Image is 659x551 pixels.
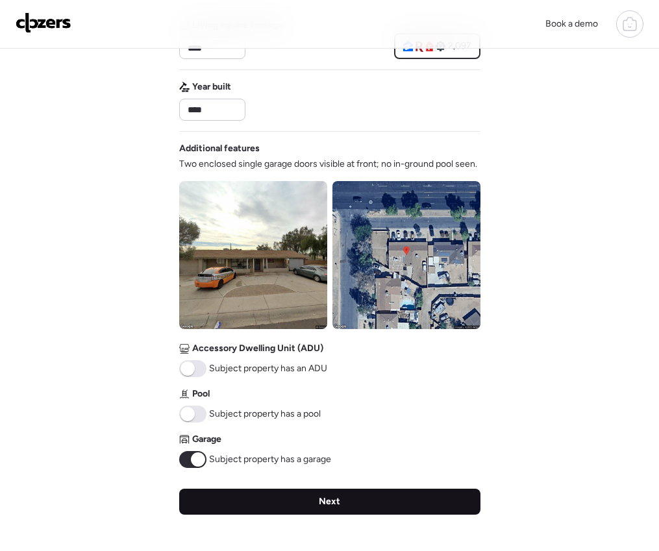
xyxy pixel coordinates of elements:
[192,433,221,446] span: Garage
[209,362,327,375] span: Subject property has an ADU
[209,453,331,466] span: Subject property has a garage
[16,12,71,33] img: Logo
[192,80,231,93] span: Year built
[179,142,260,155] span: Additional features
[545,18,598,29] span: Book a demo
[319,495,340,508] span: Next
[192,342,323,355] span: Accessory Dwelling Unit (ADU)
[209,408,321,421] span: Subject property has a pool
[192,387,210,400] span: Pool
[179,158,477,171] span: Two enclosed single garage doors visible at front; no in-ground pool seen.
